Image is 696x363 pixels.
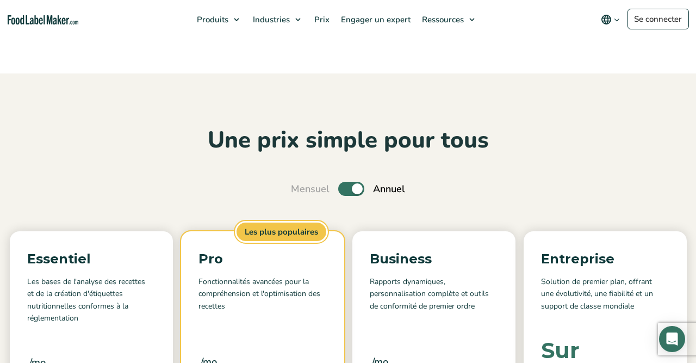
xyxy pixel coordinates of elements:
[8,126,688,156] h2: Une prix simple pour tous
[370,249,498,269] p: Business
[373,182,405,196] span: Annuel
[419,14,465,25] span: Ressources
[198,249,327,269] p: Pro
[27,276,156,325] p: Les bases de l'analyse des recettes et de la création d'étiquettes nutritionnelles conformes à la...
[541,249,669,269] p: Entreprise
[541,276,669,324] p: Solution de premier plan, offrant une évolutivité, une fiabilité et un support de classe mondiale
[370,276,498,324] p: Rapports dynamiques, personnalisation complète et outils de conformité de premier ordre
[198,276,327,324] p: Fonctionnalités avancées pour la compréhension et l'optimisation des recettes
[338,182,364,196] label: Toggle
[627,9,689,29] a: Se connecter
[659,326,685,352] div: Open Intercom Messenger
[311,14,331,25] span: Prix
[27,249,156,269] p: Essentiel
[338,14,412,25] span: Engager un expert
[194,14,229,25] span: Produits
[250,14,291,25] span: Industries
[291,182,330,196] span: Mensuel
[235,221,328,243] span: Les plus populaires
